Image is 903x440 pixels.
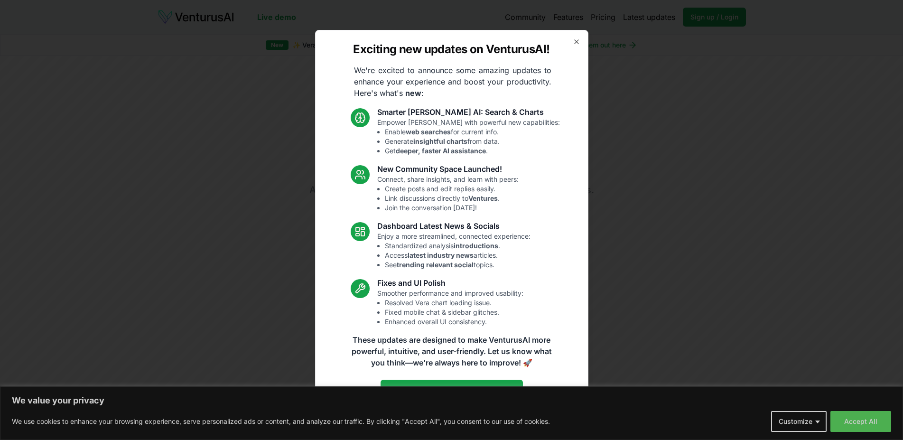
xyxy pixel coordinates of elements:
li: Get . [385,146,560,156]
strong: insightful charts [413,137,467,145]
strong: introductions [454,242,498,250]
li: Generate from data. [385,137,560,146]
p: Smoother performance and improved usability: [377,289,523,327]
strong: web searches [406,128,451,136]
h3: Fixes and UI Polish [377,277,523,289]
h2: Exciting new updates on VenturusAI! [353,42,549,57]
li: Resolved Vera chart loading issue. [385,298,523,308]
li: See topics. [385,260,531,270]
strong: latest industry news [408,251,474,259]
li: Enable for current info. [385,127,560,137]
li: Enhanced overall UI consistency. [385,317,523,327]
p: Enjoy a more streamlined, connected experience: [377,232,531,270]
p: We're excited to announce some amazing updates to enhance your experience and boost your producti... [346,65,559,99]
strong: Ventures [468,194,498,202]
li: Link discussions directly to . [385,194,519,203]
strong: new [405,88,421,98]
h3: Dashboard Latest News & Socials [377,220,531,232]
li: Standardized analysis . [385,241,531,251]
li: Fixed mobile chat & sidebar glitches. [385,308,523,317]
p: Empower [PERSON_NAME] with powerful new capabilities: [377,118,560,156]
p: These updates are designed to make VenturusAI more powerful, intuitive, and user-friendly. Let us... [345,334,558,368]
li: Join the conversation [DATE]! [385,203,519,213]
h3: New Community Space Launched! [377,163,519,175]
strong: deeper, faster AI assistance [396,147,486,155]
h3: Smarter [PERSON_NAME] AI: Search & Charts [377,106,560,118]
li: Create posts and edit replies easily. [385,184,519,194]
strong: trending relevant social [397,261,474,269]
li: Access articles. [385,251,531,260]
a: Read the full announcement on our blog! [381,380,523,399]
p: Connect, share insights, and learn with peers: [377,175,519,213]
